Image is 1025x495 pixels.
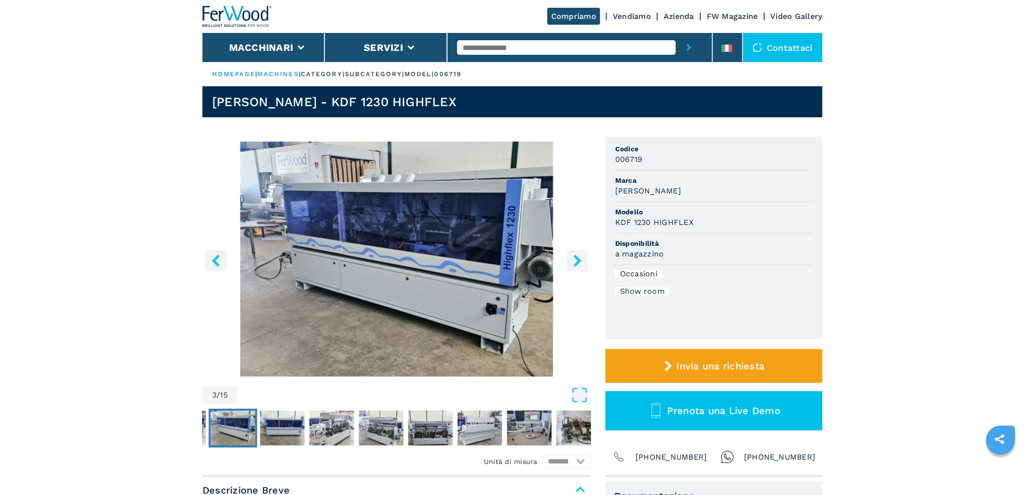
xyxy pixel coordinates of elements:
button: Go to Slide 4 [258,409,307,447]
img: Phone [612,450,626,464]
button: Prenota una Live Demo [606,391,823,431]
span: Marca [615,176,813,185]
img: Bordatrice Singola BRANDT KDF 1230 HIGHFLEX [202,142,591,377]
div: Contattaci [743,33,823,62]
h3: 006719 [615,154,643,165]
div: Occasioni [615,270,662,278]
h3: KDF 1230 HIGHFLEX [615,217,694,228]
span: Invia una richiesta [677,360,765,372]
div: Go to Slide 3 [202,142,591,377]
button: Servizi [364,42,403,53]
span: 3 [212,391,217,399]
a: Azienda [664,12,694,21]
img: 55dcd14ab90aedea3be073107f3a4b73 [507,411,552,446]
span: [PHONE_NUMBER] [744,450,816,464]
h1: [PERSON_NAME] - KDF 1230 HIGHFLEX [212,94,456,110]
span: Modello [615,207,813,217]
nav: Thumbnail Navigation [159,409,548,447]
span: Prenota una Live Demo [667,405,780,416]
img: bae348ae173e6e57dadaab970b301324 [408,411,453,446]
span: | [299,70,301,78]
button: Go to Slide 10 [555,409,603,447]
button: Go to Slide 3 [209,409,257,447]
span: Disponibilità [615,239,813,248]
span: Codice [615,144,813,154]
div: Show room [615,287,669,295]
p: 006719 [435,70,462,79]
button: submit-button [676,33,702,62]
button: Go to Slide 5 [308,409,356,447]
img: Contattaci [753,43,762,52]
h3: a magazzino [615,248,664,259]
a: sharethis [988,427,1012,451]
img: a24b84a1c588827ffaad110e34c92014 [557,411,601,446]
a: FW Magazine [707,12,758,21]
img: Ferwood [202,6,272,27]
img: 56d05f240e6775f6ffabe1fb0217a7a9 [260,411,305,446]
span: | [255,70,257,78]
img: Whatsapp [721,450,734,464]
button: Invia una richiesta [606,349,823,383]
button: Macchinari [229,42,294,53]
img: 2fda583ee754399fe0f836c012460888 [359,411,404,446]
a: Vendiamo [613,12,651,21]
a: HOMEPAGE [212,70,255,78]
a: Compriamo [547,8,600,25]
img: e6b7c7cf9f6e2a2785d874f5b533df86 [458,411,502,446]
img: d2a1d55099c386216c06f44d1481ef8e [211,411,255,446]
button: Go to Slide 6 [357,409,405,447]
span: 15 [220,391,228,399]
button: left-button [205,250,227,271]
button: Go to Slide 8 [456,409,504,447]
span: [PHONE_NUMBER] [636,450,707,464]
button: Go to Slide 9 [505,409,554,447]
a: machines [257,70,299,78]
a: Video Gallery [771,12,823,21]
p: subcategory | [345,70,404,79]
em: Unità di misura [484,457,538,466]
p: model | [404,70,435,79]
button: Go to Slide 7 [406,409,455,447]
p: category | [301,70,345,79]
button: Open Fullscreen [240,386,589,404]
img: b9dd57507e6d869a5a2fa5921ded3c96 [161,411,206,446]
img: 03bd90edf794be29fc69f52f5c8c8bf9 [310,411,354,446]
button: Go to Slide 2 [159,409,208,447]
span: / [217,391,220,399]
h3: [PERSON_NAME] [615,185,681,196]
button: right-button [567,250,589,271]
iframe: Chat [984,451,1018,488]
